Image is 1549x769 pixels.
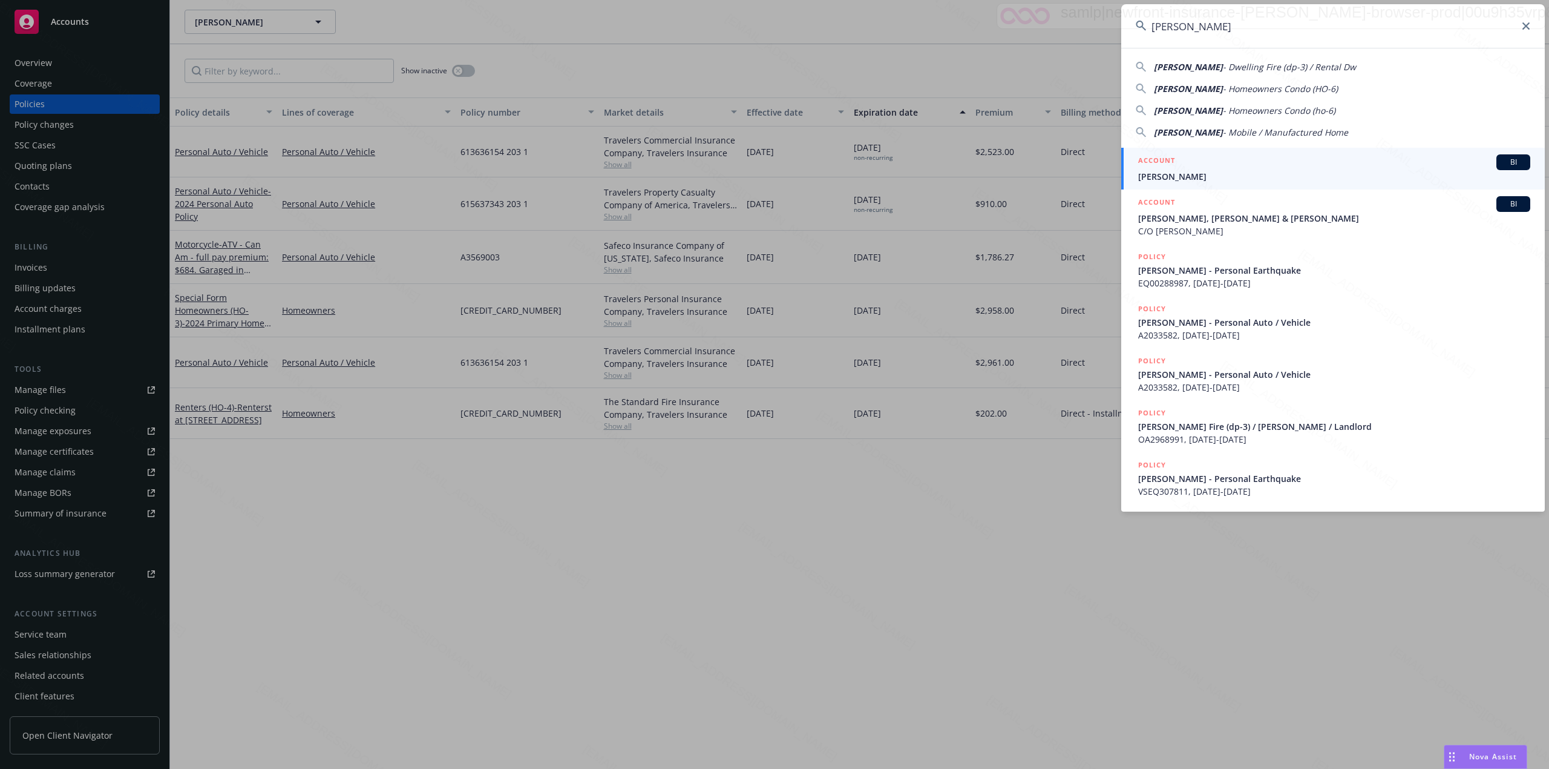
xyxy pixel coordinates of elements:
[1444,745,1527,769] button: Nova Assist
[1223,127,1348,138] span: - Mobile / Manufactured Home
[1138,170,1530,183] span: [PERSON_NAME]
[1121,296,1545,348] a: POLICY[PERSON_NAME] - Personal Auto / VehicleA2033582, [DATE]-[DATE]
[1121,148,1545,190] a: ACCOUNTBI[PERSON_NAME]
[1154,61,1223,73] span: [PERSON_NAME]
[1154,83,1223,94] span: [PERSON_NAME]
[1138,329,1530,342] span: A2033582, [DATE]-[DATE]
[1223,83,1338,94] span: - Homeowners Condo (HO-6)
[1138,485,1530,498] span: VSEQ307811, [DATE]-[DATE]
[1121,400,1545,452] a: POLICY[PERSON_NAME] Fire (dp-3) / [PERSON_NAME] / LandlordOA2968991, [DATE]-[DATE]
[1121,190,1545,244] a: ACCOUNTBI[PERSON_NAME], [PERSON_NAME] & [PERSON_NAME]C/O [PERSON_NAME]
[1138,472,1530,485] span: [PERSON_NAME] - Personal Earthquake
[1138,264,1530,277] span: [PERSON_NAME] - Personal Earthquake
[1138,368,1530,381] span: [PERSON_NAME] - Personal Auto / Vehicle
[1469,751,1517,762] span: Nova Assist
[1138,212,1530,225] span: [PERSON_NAME], [PERSON_NAME] & [PERSON_NAME]
[1154,105,1223,116] span: [PERSON_NAME]
[1138,251,1166,263] h5: POLICY
[1138,355,1166,367] h5: POLICY
[1138,154,1175,169] h5: ACCOUNT
[1501,199,1525,210] span: BI
[1138,433,1530,446] span: OA2968991, [DATE]-[DATE]
[1121,4,1545,48] input: Search...
[1138,381,1530,394] span: A2033582, [DATE]-[DATE]
[1138,196,1175,211] h5: ACCOUNT
[1138,459,1166,471] h5: POLICY
[1138,277,1530,289] span: EQ00288987, [DATE]-[DATE]
[1223,105,1335,116] span: - Homeowners Condo (ho-6)
[1121,348,1545,400] a: POLICY[PERSON_NAME] - Personal Auto / VehicleA2033582, [DATE]-[DATE]
[1154,127,1223,138] span: [PERSON_NAME]
[1138,303,1166,315] h5: POLICY
[1138,420,1530,433] span: [PERSON_NAME] Fire (dp-3) / [PERSON_NAME] / Landlord
[1501,157,1525,168] span: BI
[1223,61,1356,73] span: - Dwelling Fire (dp-3) / Rental Dw
[1138,316,1530,329] span: [PERSON_NAME] - Personal Auto / Vehicle
[1121,244,1545,296] a: POLICY[PERSON_NAME] - Personal EarthquakeEQ00288987, [DATE]-[DATE]
[1138,407,1166,419] h5: POLICY
[1138,225,1530,237] span: C/O [PERSON_NAME]
[1121,452,1545,504] a: POLICY[PERSON_NAME] - Personal EarthquakeVSEQ307811, [DATE]-[DATE]
[1444,745,1459,768] div: Drag to move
